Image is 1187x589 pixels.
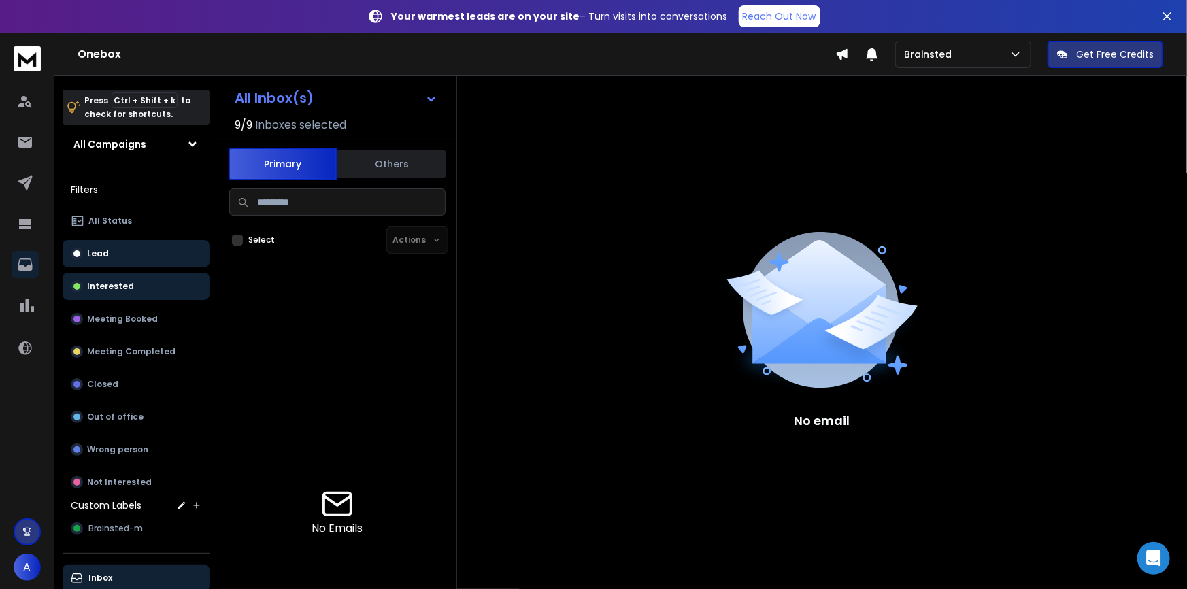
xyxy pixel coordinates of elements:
[63,436,210,463] button: Wrong person
[63,273,210,300] button: Interested
[63,515,210,542] button: Brainsted-man
[312,520,363,537] p: No Emails
[1048,41,1163,68] button: Get Free Credits
[87,314,158,324] p: Meeting Booked
[87,444,148,455] p: Wrong person
[73,137,146,151] h1: All Campaigns
[224,84,448,112] button: All Inbox(s)
[14,554,41,581] button: A
[87,379,118,390] p: Closed
[88,216,132,226] p: All Status
[78,46,835,63] h1: Onebox
[337,149,446,179] button: Others
[88,573,112,584] p: Inbox
[84,94,190,121] p: Press to check for shortcuts.
[63,180,210,199] h3: Filters
[87,346,175,357] p: Meeting Completed
[87,411,144,422] p: Out of office
[63,469,210,496] button: Not Interested
[743,10,816,23] p: Reach Out Now
[248,235,275,246] label: Select
[1137,542,1170,575] div: Open Intercom Messenger
[392,10,580,23] strong: Your warmest leads are on your site
[255,117,346,133] h3: Inboxes selected
[14,46,41,71] img: logo
[229,148,337,180] button: Primary
[87,281,134,292] p: Interested
[63,305,210,333] button: Meeting Booked
[63,338,210,365] button: Meeting Completed
[87,477,152,488] p: Not Interested
[71,499,141,512] h3: Custom Labels
[63,371,210,398] button: Closed
[63,131,210,158] button: All Campaigns
[235,91,314,105] h1: All Inbox(s)
[904,48,957,61] p: Brainsted
[392,10,728,23] p: – Turn visits into conversations
[88,523,153,534] span: Brainsted-man
[63,240,210,267] button: Lead
[112,92,178,108] span: Ctrl + Shift + k
[63,403,210,431] button: Out of office
[235,117,252,133] span: 9 / 9
[87,248,109,259] p: Lead
[739,5,820,27] a: Reach Out Now
[1076,48,1154,61] p: Get Free Credits
[63,207,210,235] button: All Status
[795,411,850,431] p: No email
